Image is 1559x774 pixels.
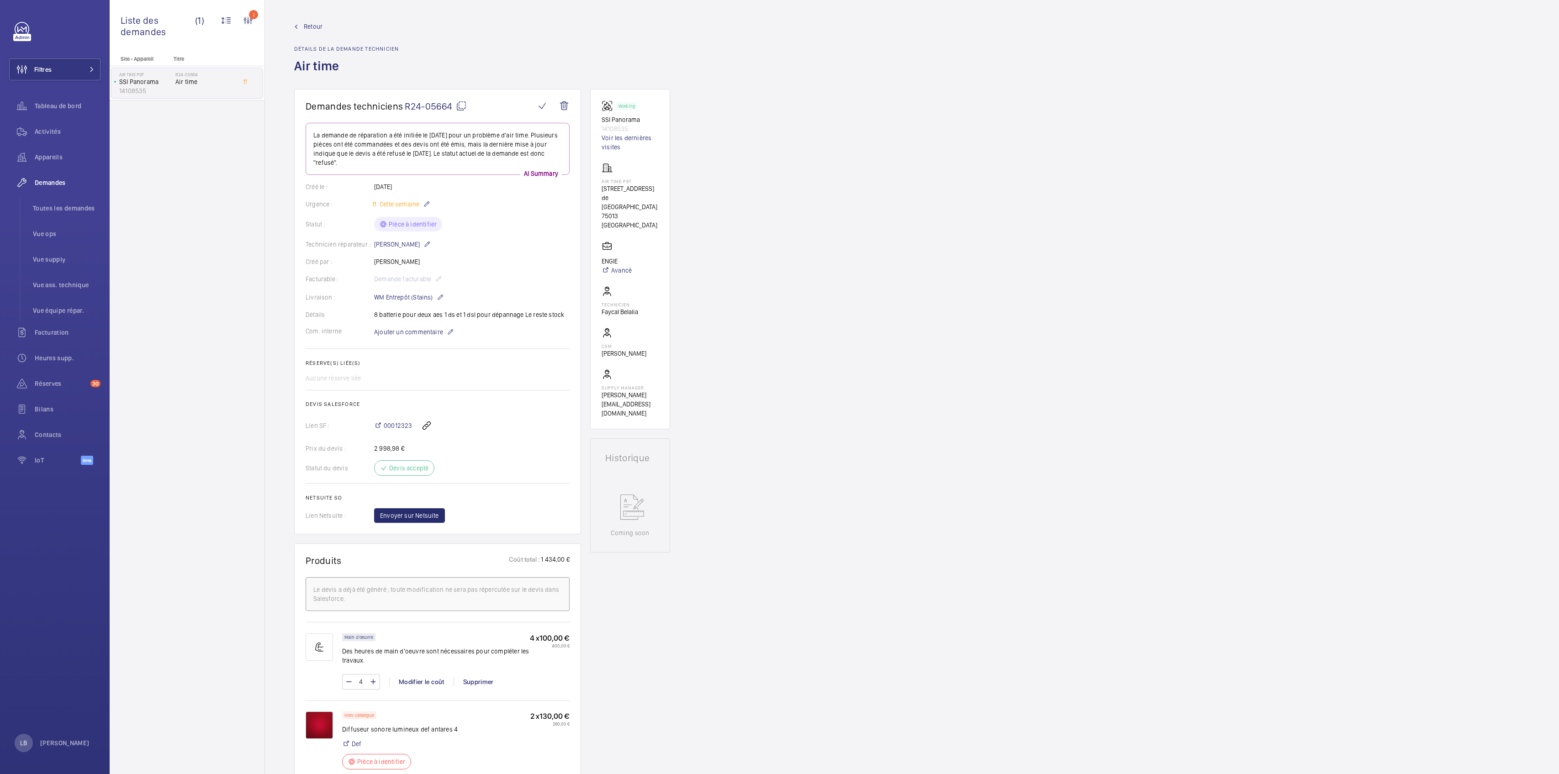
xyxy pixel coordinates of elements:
[306,633,333,661] img: muscle-sm.svg
[35,430,100,439] span: Contacts
[119,77,172,86] p: SSI Panorama
[602,179,659,184] p: AIR TIME P9T
[304,22,322,31] span: Retour
[405,100,467,112] span: R24-05664
[35,353,100,363] span: Heures supp.
[602,100,616,111] img: fire_alarm.svg
[602,266,632,275] a: Avancé
[306,711,333,739] img: 1718029773210-2a1fff88-781d-4ebb-9236-76b75d1ef038
[34,65,52,74] span: Filtres
[602,307,638,316] p: Faycal Belalia
[602,302,638,307] p: Technicien
[389,677,454,686] div: Modifier le coût
[602,343,646,349] p: CSM
[175,77,236,86] span: Air time
[33,204,100,213] span: Toutes les demandes
[352,739,362,748] a: Def
[294,46,399,52] h2: Détails de la demande technicien
[20,738,27,748] p: LB
[602,390,659,418] p: [PERSON_NAME][EMAIL_ADDRESS][DOMAIN_NAME]
[110,56,170,62] p: Site - Appareil
[294,58,399,89] h1: Air time
[40,738,90,748] p: [PERSON_NAME]
[342,647,530,665] p: Des heures de main d'oeuvre sont nécessaires pour compléter les travaux.
[35,153,100,162] span: Appareils
[313,585,562,603] div: Le devis a déjà été généré ; toute modification ne sera pas répercutée sur le devis dans Salesforce.
[509,555,540,566] p: Coût total :
[374,292,444,303] p: WM Entrepôt (Stains)
[121,15,195,37] span: Liste des demandes
[380,511,439,520] span: Envoyer sur Netsuite
[119,86,172,95] p: 14108535
[520,169,562,178] p: AI Summary
[33,255,100,264] span: Vue supply
[35,178,100,187] span: Demandes
[35,379,87,388] span: Réserves
[313,131,562,167] p: La demande de réparation a été initiée le [DATE] pour un problème d'air time. Plusieurs pièces on...
[33,306,100,315] span: Vue équipe répar.
[35,101,100,111] span: Tableau de bord
[81,456,93,465] span: Beta
[306,555,342,566] h1: Produits
[119,72,172,77] p: AIR TIME P9T
[602,385,659,390] p: Supply manager
[306,401,570,407] h2: Devis Salesforce
[35,405,100,414] span: Bilans
[35,456,81,465] span: IoT
[175,72,236,77] h2: R24-05664
[90,380,100,387] span: 30
[174,56,234,62] p: Titre
[384,421,412,430] span: 00012323
[378,200,419,208] span: Cette semaine
[540,555,570,566] p: 1 434,00 €
[530,721,570,727] p: 260,00 €
[357,757,405,766] p: Pièce à identifier
[602,349,646,358] p: [PERSON_NAME]
[35,127,100,136] span: Activités
[306,495,570,501] h2: Netsuite SO
[344,714,374,717] p: Hors catalogue
[374,327,443,337] span: Ajouter un commentaire
[454,677,503,686] div: Supprimer
[33,229,100,238] span: Vue ops
[342,725,458,734] p: Diffuseur sonore lumineux def antares 4
[618,105,635,108] p: Working
[602,184,659,211] p: [STREET_ADDRESS] de [GEOGRAPHIC_DATA]
[530,633,570,643] p: 4 x 100,00 €
[33,280,100,290] span: Vue ass. technique
[306,360,570,366] h2: Réserve(s) liée(s)
[602,133,659,152] a: Voir les dernières visites
[602,211,659,230] p: 75013 [GEOGRAPHIC_DATA]
[306,100,403,112] span: Demandes techniciens
[530,643,570,648] p: 400,00 €
[602,257,632,266] p: ENGIE
[9,58,100,80] button: Filtres
[374,421,412,430] a: 00012323
[374,508,445,523] button: Envoyer sur Netsuite
[605,453,655,463] h1: Historique
[344,636,373,639] p: Main d'oeuvre
[530,711,570,721] p: 2 x 130,00 €
[374,239,431,250] p: [PERSON_NAME]
[35,328,100,337] span: Facturation
[602,124,659,133] p: 14108535
[602,115,659,124] p: SSI Panorama
[611,528,649,537] p: Coming soon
